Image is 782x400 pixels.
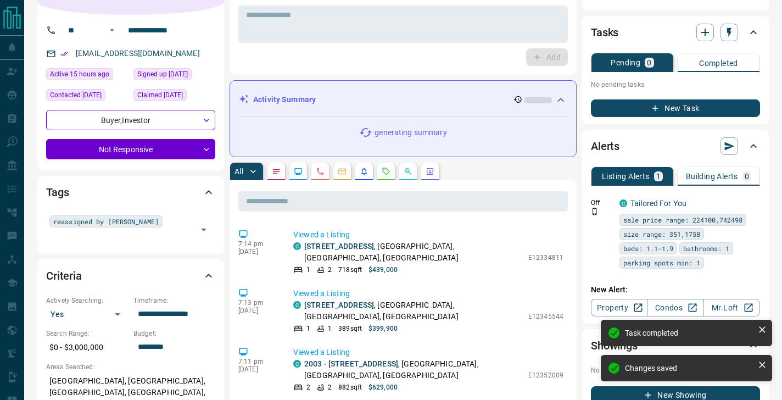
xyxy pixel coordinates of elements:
[630,199,686,208] a: Tailored For You
[683,243,729,254] span: bathrooms: 1
[686,173,738,180] p: Building Alerts
[46,179,215,205] div: Tags
[623,243,673,254] span: beds: 1.1-1.9
[46,296,128,305] p: Actively Searching:
[375,127,446,138] p: generating summary
[591,198,613,208] p: Off
[304,301,374,309] a: [STREET_ADDRESS]
[426,167,434,176] svg: Agent Actions
[304,299,523,323] p: , [GEOGRAPHIC_DATA], [GEOGRAPHIC_DATA], [GEOGRAPHIC_DATA]
[611,59,640,66] p: Pending
[133,68,215,84] div: Sun Jul 30 2017
[368,265,398,275] p: $439,000
[239,90,567,110] div: Activity Summary
[306,324,310,334] p: 1
[528,370,563,380] p: E12352009
[591,133,760,159] div: Alerts
[328,265,332,275] p: 2
[46,329,128,338] p: Search Range:
[591,332,760,359] div: Showings
[50,90,102,101] span: Contacted [DATE]
[338,324,362,334] p: 389 sqft
[293,242,301,250] div: condos.ca
[137,90,183,101] span: Claimed [DATE]
[238,307,277,314] p: [DATE]
[623,229,700,240] span: size range: 351,1758
[196,222,211,237] button: Open
[328,324,332,334] p: 1
[625,329,753,337] div: Task completed
[306,265,310,275] p: 1
[703,299,760,316] a: Mr.Loft
[368,324,398,334] p: $399,900
[591,19,760,46] div: Tasks
[623,214,742,225] span: sale price range: 224100,742498
[238,358,277,365] p: 7:11 pm
[46,362,215,372] p: Areas Searched:
[238,365,277,373] p: [DATE]
[528,253,563,263] p: E12334811
[591,365,760,375] p: No showings booked
[647,299,703,316] a: Condos
[591,137,619,155] h2: Alerts
[238,240,277,248] p: 7:14 pm
[591,208,599,215] svg: Push Notification Only
[338,167,347,176] svg: Emails
[76,49,200,58] a: [EMAIL_ADDRESS][DOMAIN_NAME]
[404,167,412,176] svg: Opportunities
[591,299,647,316] a: Property
[46,68,128,84] div: Mon Sep 15 2025
[591,284,760,296] p: New Alert:
[133,329,215,338] p: Budget:
[137,69,188,80] span: Signed up [DATE]
[46,89,128,104] div: Tue Sep 07 2021
[699,59,738,67] p: Completed
[234,168,243,175] p: All
[253,94,316,105] p: Activity Summary
[591,24,618,41] h2: Tasks
[238,299,277,307] p: 7:13 pm
[304,358,523,381] p: , [GEOGRAPHIC_DATA], [GEOGRAPHIC_DATA], [GEOGRAPHIC_DATA]
[338,265,362,275] p: 718 sqft
[591,337,638,354] h2: Showings
[133,89,215,104] div: Thu Jun 20 2024
[656,173,661,180] p: 1
[293,301,301,309] div: condos.ca
[293,288,563,299] p: Viewed a Listing
[602,173,650,180] p: Listing Alerts
[105,24,119,37] button: Open
[133,296,215,305] p: Timeframe:
[293,229,563,241] p: Viewed a Listing
[625,364,753,373] div: Changes saved
[46,110,215,130] div: Buyer , Investor
[304,242,374,251] a: [STREET_ADDRESS]
[272,167,281,176] svg: Notes
[306,382,310,392] p: 2
[360,167,368,176] svg: Listing Alerts
[46,139,215,159] div: Not Responsive
[46,184,69,201] h2: Tags
[623,257,700,268] span: parking spots min: 1
[328,382,332,392] p: 2
[53,216,159,227] span: reassigned by [PERSON_NAME]
[619,199,627,207] div: condos.ca
[304,241,523,264] p: , [GEOGRAPHIC_DATA], [GEOGRAPHIC_DATA], [GEOGRAPHIC_DATA]
[591,99,760,117] button: New Task
[293,360,301,368] div: condos.ca
[304,359,398,368] a: 2003 - [STREET_ADDRESS]
[316,167,325,176] svg: Calls
[46,267,82,285] h2: Criteria
[647,59,651,66] p: 0
[238,248,277,255] p: [DATE]
[46,263,215,289] div: Criteria
[46,338,128,357] p: $0 - $3,000,000
[46,305,128,323] div: Yes
[50,69,109,80] span: Active 15 hours ago
[591,76,760,93] p: No pending tasks
[294,167,303,176] svg: Lead Browsing Activity
[338,382,362,392] p: 882 sqft
[60,50,68,58] svg: Email Verified
[528,312,563,321] p: E12345544
[293,347,563,358] p: Viewed a Listing
[368,382,398,392] p: $629,000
